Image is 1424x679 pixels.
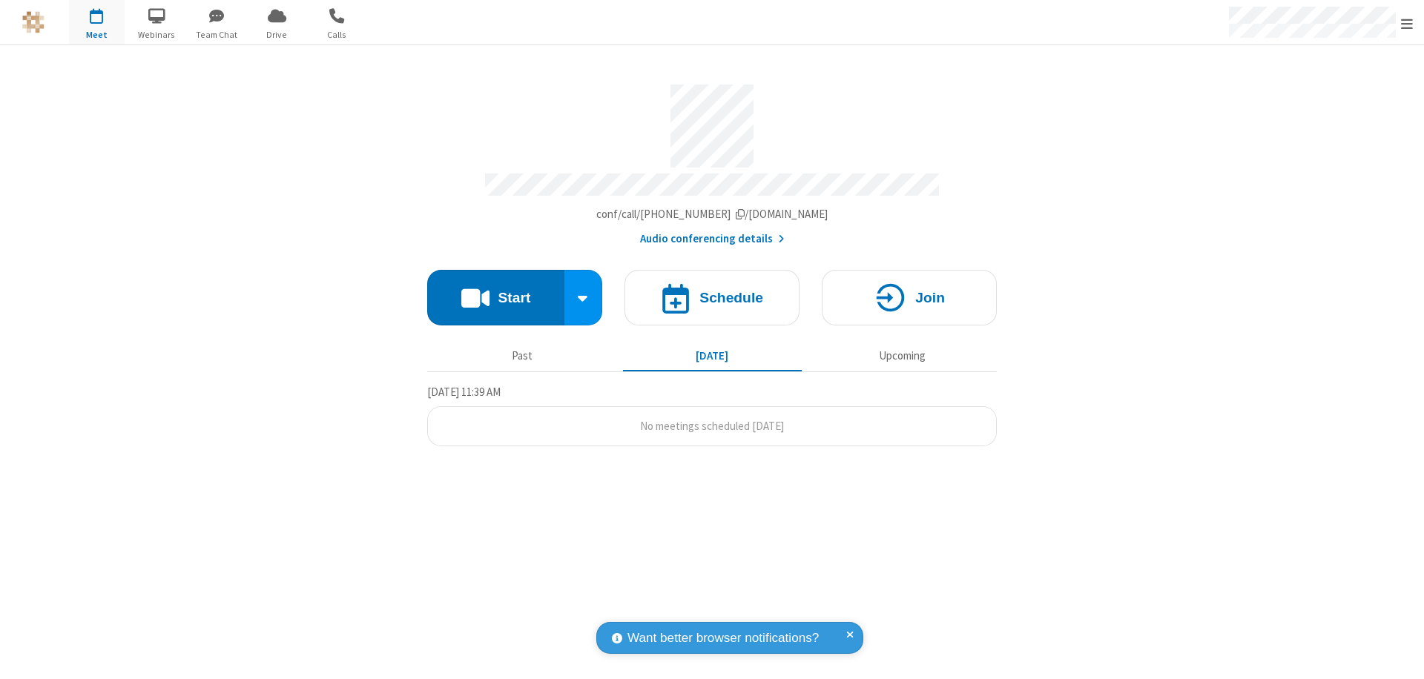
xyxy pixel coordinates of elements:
[309,28,365,42] span: Calls
[189,28,245,42] span: Team Chat
[22,11,44,33] img: QA Selenium DO NOT DELETE OR CHANGE
[813,342,992,370] button: Upcoming
[427,385,501,399] span: [DATE] 11:39 AM
[69,28,125,42] span: Meet
[129,28,185,42] span: Webinars
[640,419,784,433] span: No meetings scheduled [DATE]
[822,270,997,325] button: Join
[427,270,564,325] button: Start
[915,291,945,305] h4: Join
[564,270,603,325] div: Start conference options
[498,291,530,305] h4: Start
[623,342,802,370] button: [DATE]
[249,28,305,42] span: Drive
[427,73,997,248] section: Account details
[433,342,612,370] button: Past
[1387,640,1413,669] iframe: Chat
[640,231,785,248] button: Audio conferencing details
[624,270,800,325] button: Schedule
[627,629,819,648] span: Want better browser notifications?
[427,383,997,447] section: Today's Meetings
[699,291,763,305] h4: Schedule
[596,206,828,223] button: Copy my meeting room linkCopy my meeting room link
[596,207,828,221] span: Copy my meeting room link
